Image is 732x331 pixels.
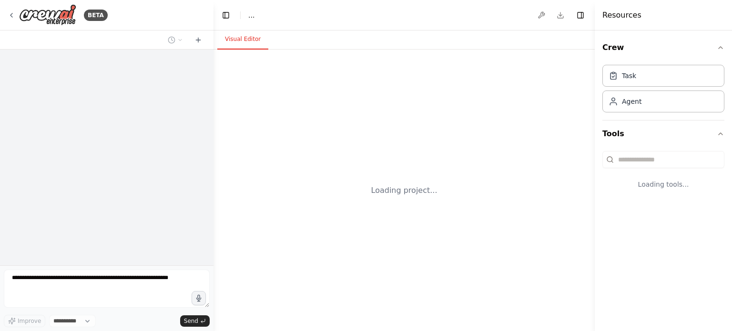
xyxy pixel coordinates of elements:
[248,10,254,20] nav: breadcrumb
[191,34,206,46] button: Start a new chat
[622,71,636,80] div: Task
[602,10,641,21] h4: Resources
[84,10,108,21] div: BETA
[622,97,641,106] div: Agent
[371,185,437,196] div: Loading project...
[602,120,724,147] button: Tools
[248,10,254,20] span: ...
[217,30,268,50] button: Visual Editor
[602,147,724,204] div: Tools
[602,61,724,120] div: Crew
[192,291,206,305] button: Click to speak your automation idea
[602,172,724,197] div: Loading tools...
[184,317,198,325] span: Send
[574,9,587,22] button: Hide right sidebar
[164,34,187,46] button: Switch to previous chat
[219,9,233,22] button: Hide left sidebar
[180,315,210,327] button: Send
[4,315,45,327] button: Improve
[19,4,76,26] img: Logo
[18,317,41,325] span: Improve
[602,34,724,61] button: Crew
